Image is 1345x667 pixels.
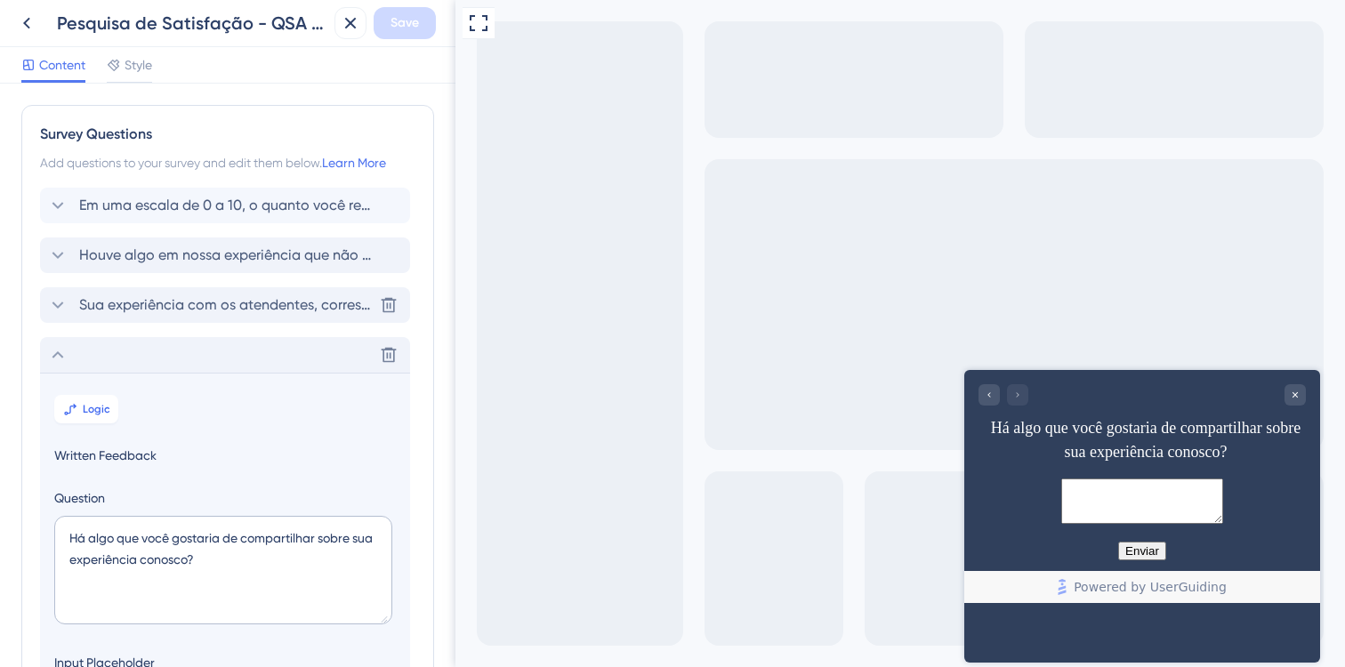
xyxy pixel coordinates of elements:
[509,370,865,663] iframe: UserGuiding Survey
[39,54,85,76] span: Content
[322,156,386,170] a: Learn More
[40,124,415,145] div: Survey Questions
[57,11,327,36] div: Pesquisa de Satisfação - QSA Gráfico 2º Semestre
[54,487,396,509] label: Question
[79,195,373,216] span: Em uma escala de 0 a 10, o quanto você recomendaria o QSA Gráfico?
[54,395,118,423] button: Logic
[83,402,110,416] span: Logic
[54,445,396,466] span: Written Feedback
[54,516,392,624] textarea: Há algo que você gostaria de compartilhar sobre sua experiência conosco?
[374,7,436,39] button: Save
[40,152,415,173] div: Add questions to your survey and edit them below.
[79,245,373,266] span: Houve algo em nossa experiência que não antigiram suas expectativas? Poderia nos descrever
[125,54,152,76] span: Style
[391,12,419,34] span: Save
[79,294,373,316] span: Sua experiência com os atendentes, correspondem as suas expectativas?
